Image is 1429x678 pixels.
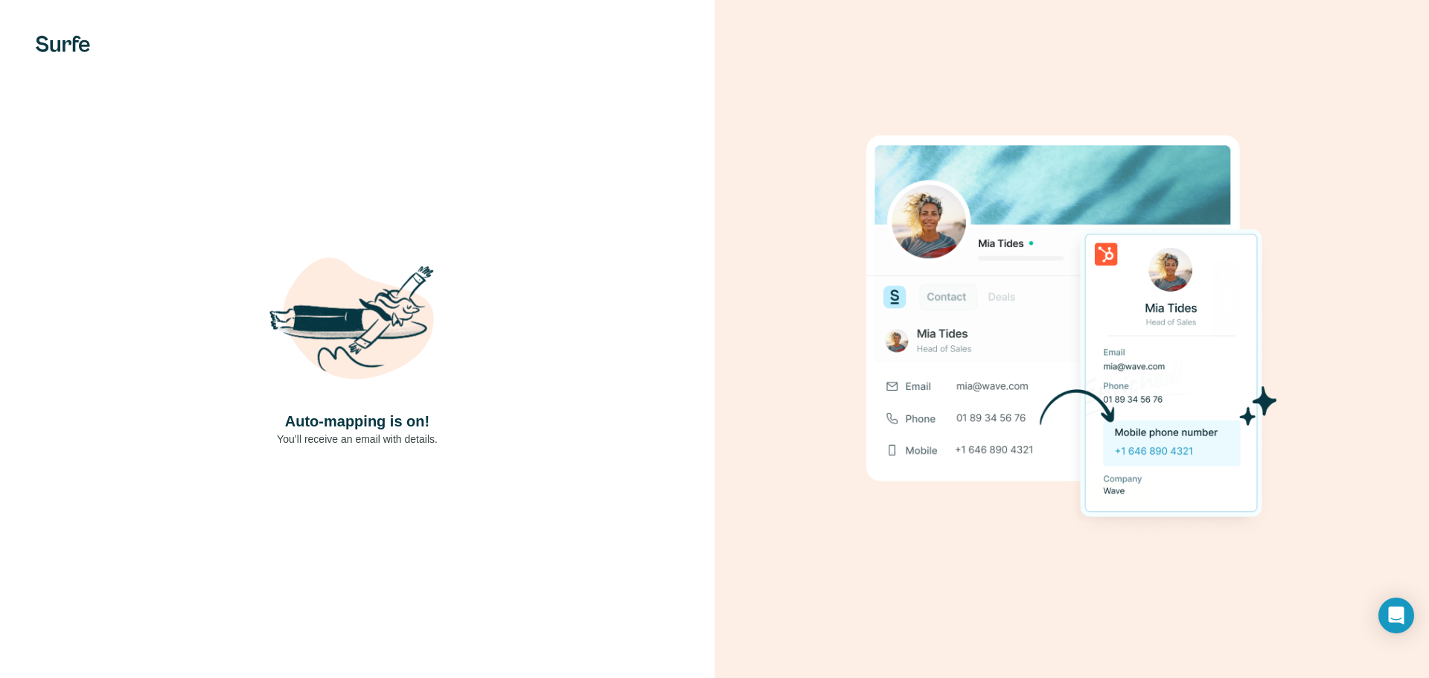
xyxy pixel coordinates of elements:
[277,432,438,447] p: You’ll receive an email with details.
[268,232,447,411] img: Shaka Illustration
[1378,598,1414,633] div: Open Intercom Messenger
[36,36,90,52] img: Surfe's logo
[285,411,429,432] h4: Auto-mapping is on!
[866,135,1277,543] img: Download Success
